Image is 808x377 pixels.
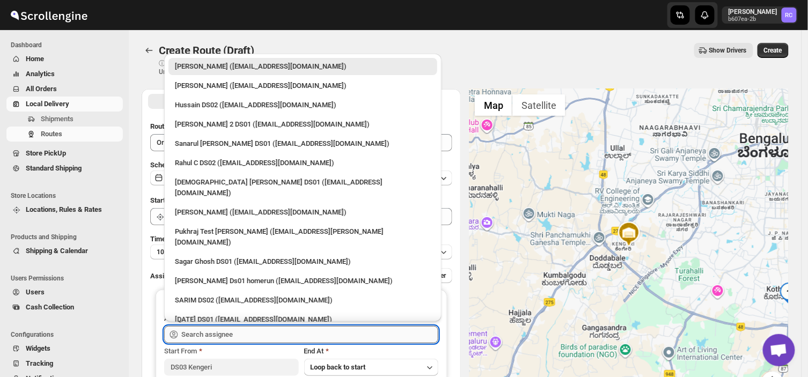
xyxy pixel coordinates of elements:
[6,356,123,371] button: Tracking
[304,346,438,357] div: End At
[164,114,442,133] li: Ali Husain 2 DS01 (petec71113@advitize.com)
[150,196,235,204] span: Start Location (Warehouse)
[175,177,431,198] div: [DEMOGRAPHIC_DATA] [PERSON_NAME] DS01 ([EMAIL_ADDRESS][DOMAIN_NAME])
[159,59,328,76] p: ⓘ Shipments can also be added from Shipments menu Unrouted tab
[11,41,123,49] span: Dashboard
[150,272,179,280] span: Assign to
[181,326,438,343] input: Search assignee
[26,344,50,352] span: Widgets
[11,191,123,200] span: Store Locations
[763,334,795,366] a: Open chat
[164,347,197,355] span: Start From
[164,94,442,114] li: Hussain DS02 (jarav60351@abatido.com)
[175,138,431,149] div: Sanarul [PERSON_NAME] DS01 ([EMAIL_ADDRESS][DOMAIN_NAME])
[26,303,74,311] span: Cash Collection
[175,276,431,286] div: [PERSON_NAME] Ds01 homerun ([EMAIL_ADDRESS][DOMAIN_NAME])
[304,359,438,376] button: Loop back to start
[164,133,442,152] li: Sanarul Haque DS01 (fefifag638@adosnan.com)
[41,130,62,138] span: Routes
[758,43,789,58] button: Create
[175,80,431,91] div: [PERSON_NAME] ([EMAIL_ADDRESS][DOMAIN_NAME])
[26,100,69,108] span: Local Delivery
[764,46,782,55] span: Create
[722,6,798,24] button: User menu
[142,43,157,58] button: Routes
[26,85,57,93] span: All Orders
[6,127,123,142] button: Routes
[157,248,189,256] span: 10 minutes
[159,44,254,57] span: Create Route (Draft)
[150,235,194,243] span: Time Per Stop
[26,288,45,296] span: Users
[175,295,431,306] div: SARIM DS02 ([EMAIL_ADDRESS][DOMAIN_NAME])
[164,309,442,328] li: Raja DS01 (gasecig398@owlny.com)
[41,115,74,123] span: Shipments
[150,134,452,151] input: Eg: Bengaluru Route
[6,341,123,356] button: Widgets
[164,58,442,75] li: Rahul Chopra (pukhraj@home-run.co)
[164,152,442,172] li: Rahul C DS02 (rahul.chopra@home-run.co)
[6,202,123,217] button: Locations, Rules & Rates
[311,363,366,371] span: Loop back to start
[175,158,431,168] div: Rahul C DS02 ([EMAIL_ADDRESS][DOMAIN_NAME])
[175,256,431,267] div: Sagar Ghosh DS01 ([EMAIL_ADDRESS][DOMAIN_NAME])
[26,359,53,367] span: Tracking
[11,233,123,241] span: Products and Shipping
[150,122,188,130] span: Route Name
[26,55,44,63] span: Home
[175,100,431,110] div: Hussain DS02 ([EMAIL_ADDRESS][DOMAIN_NAME])
[150,245,452,260] button: 10 minutes
[164,75,442,94] li: Mujakkir Benguli (voweh79617@daypey.com)
[11,330,123,339] span: Configurations
[6,243,123,258] button: Shipping & Calendar
[26,149,66,157] span: Store PickUp
[175,226,431,248] div: Pukhraj Test [PERSON_NAME] ([EMAIL_ADDRESS][PERSON_NAME][DOMAIN_NAME])
[475,94,512,116] button: Show street map
[175,61,431,72] div: [PERSON_NAME] ([EMAIL_ADDRESS][DOMAIN_NAME])
[694,43,753,58] button: Show Drivers
[782,8,797,23] span: Rahul Chopra
[164,221,442,251] li: Pukhraj Test Grewal (lesogip197@pariag.com)
[6,82,123,97] button: All Orders
[164,172,442,202] li: Islam Laskar DS01 (vixib74172@ikowat.com)
[778,283,800,304] div: 1
[6,51,123,66] button: Home
[150,161,193,169] span: Scheduled for
[175,314,431,325] div: [DATE] DS01 ([EMAIL_ADDRESS][DOMAIN_NAME])
[26,70,55,78] span: Analytics
[729,8,777,16] p: [PERSON_NAME]
[175,119,431,130] div: [PERSON_NAME] 2 DS01 ([EMAIL_ADDRESS][DOMAIN_NAME])
[6,285,123,300] button: Users
[164,202,442,221] li: Vikas Rathod (lolegiy458@nalwan.com)
[26,247,88,255] span: Shipping & Calendar
[6,66,123,82] button: Analytics
[164,270,442,290] li: Sourav Ds01 homerun (bamij29633@eluxeer.com)
[26,164,82,172] span: Standard Shipping
[6,300,123,315] button: Cash Collection
[729,16,777,23] p: b607ea-2b
[785,12,793,19] text: RC
[26,205,102,213] span: Locations, Rules & Rates
[148,94,300,109] button: All Route Options
[11,274,123,283] span: Users Permissions
[150,171,452,186] button: [DATE]|[DATE]
[9,2,89,28] img: ScrollEngine
[512,94,565,116] button: Show satellite imagery
[164,290,442,309] li: SARIM DS02 (xititor414@owlny.com)
[175,207,431,218] div: [PERSON_NAME] ([EMAIL_ADDRESS][DOMAIN_NAME])
[709,46,747,55] span: Show Drivers
[164,251,442,270] li: Sagar Ghosh DS01 (loneyoj483@downlor.com)
[6,112,123,127] button: Shipments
